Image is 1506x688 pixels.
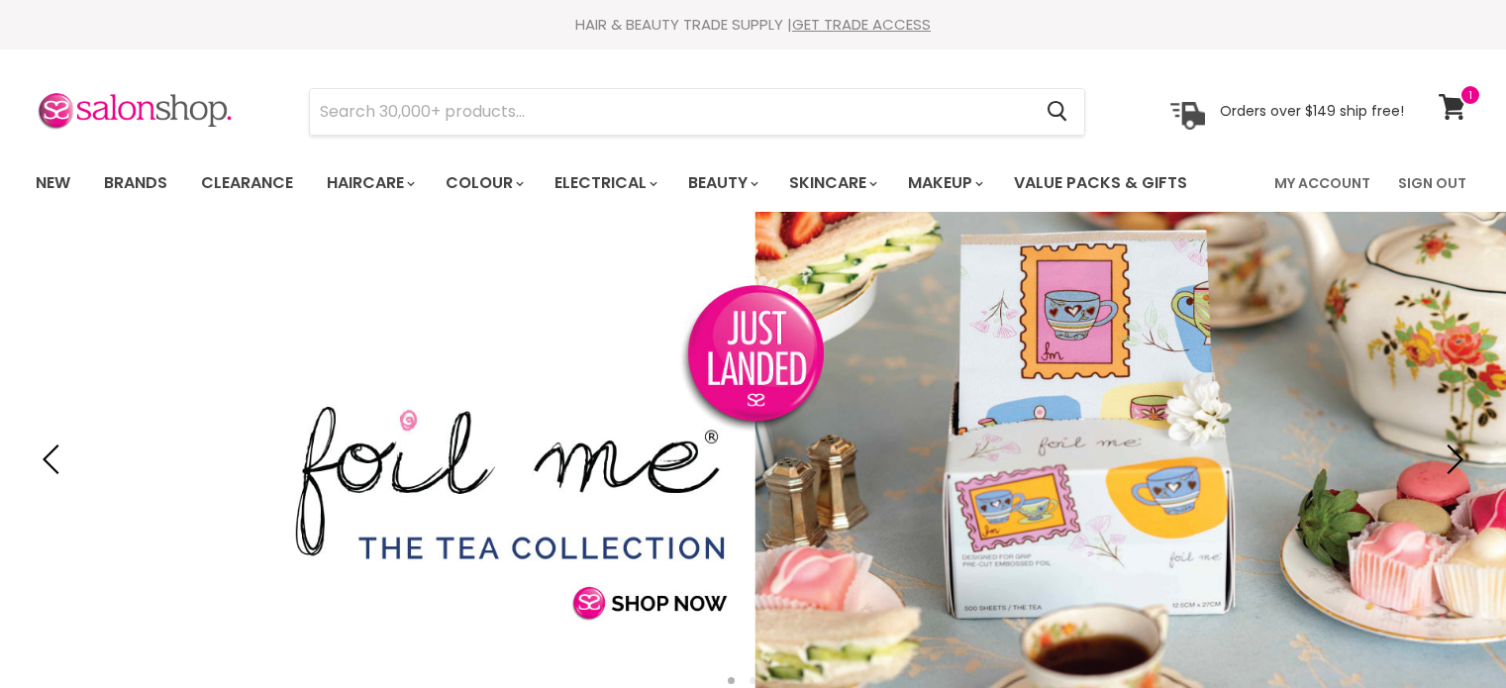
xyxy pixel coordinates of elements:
[89,162,182,204] a: Brands
[11,154,1496,212] nav: Main
[310,89,1032,135] input: Search
[309,88,1085,136] form: Product
[35,440,74,479] button: Previous
[21,162,85,204] a: New
[750,677,756,684] li: Page dot 2
[1386,162,1478,204] a: Sign Out
[771,677,778,684] li: Page dot 3
[186,162,308,204] a: Clearance
[673,162,770,204] a: Beauty
[540,162,669,204] a: Electrical
[774,162,889,204] a: Skincare
[792,14,931,35] a: GET TRADE ACCESS
[431,162,536,204] a: Colour
[1262,162,1382,204] a: My Account
[1032,89,1084,135] button: Search
[999,162,1202,204] a: Value Packs & Gifts
[728,677,735,684] li: Page dot 1
[11,15,1496,35] div: HAIR & BEAUTY TRADE SUPPLY |
[1432,440,1471,479] button: Next
[1220,102,1404,120] p: Orders over $149 ship free!
[893,162,995,204] a: Makeup
[21,154,1233,212] ul: Main menu
[312,162,427,204] a: Haircare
